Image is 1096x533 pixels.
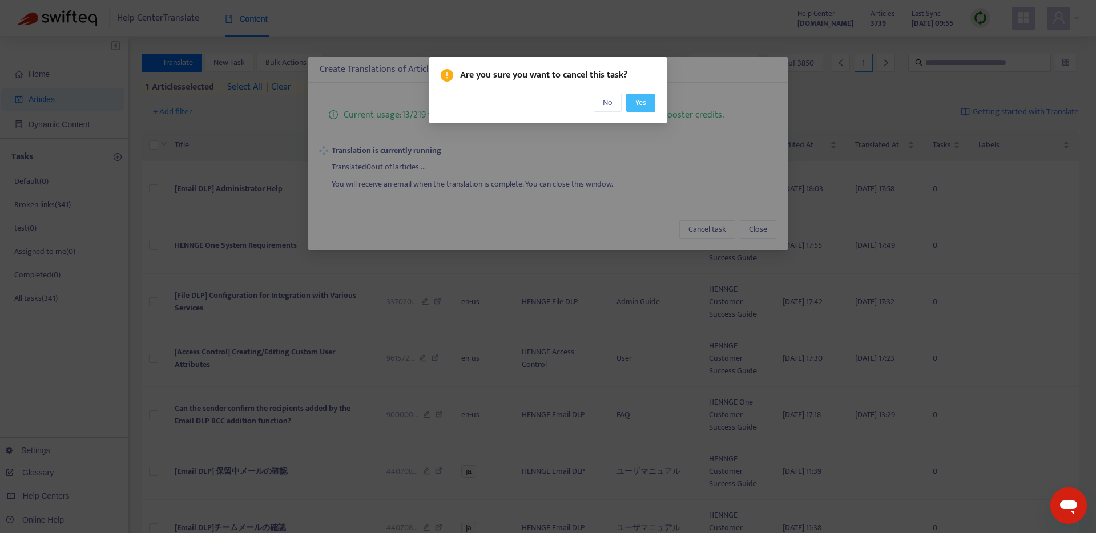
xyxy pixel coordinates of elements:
[594,94,622,112] button: No
[603,96,613,109] span: No
[460,68,655,82] span: Are you sure you want to cancel this task?
[626,94,655,112] button: Yes
[1050,487,1087,524] iframe: メッセージングウィンドウを開くボタン
[635,96,646,109] span: Yes
[441,69,453,82] span: exclamation-circle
